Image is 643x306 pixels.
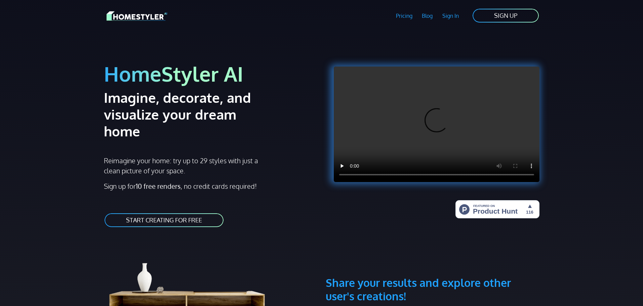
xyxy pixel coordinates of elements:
a: Sign In [438,8,464,24]
h2: Imagine, decorate, and visualize your dream home [104,89,275,139]
a: START CREATING FOR FREE [104,213,224,228]
img: HomeStyler AI - Interior Design Made Easy: One Click to Your Dream Home | Product Hunt [455,200,539,218]
a: Pricing [391,8,417,24]
img: HomeStyler AI logo [107,10,167,22]
h1: HomeStyler AI [104,61,318,86]
p: Reimagine your home: try up to 29 styles with just a clean picture of your space. [104,156,264,176]
a: SIGN UP [472,8,539,23]
strong: 10 free renders [136,182,180,190]
p: Sign up for , no credit cards required! [104,181,318,191]
a: Blog [417,8,438,24]
h3: Share your results and explore other user's creations! [326,244,539,303]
